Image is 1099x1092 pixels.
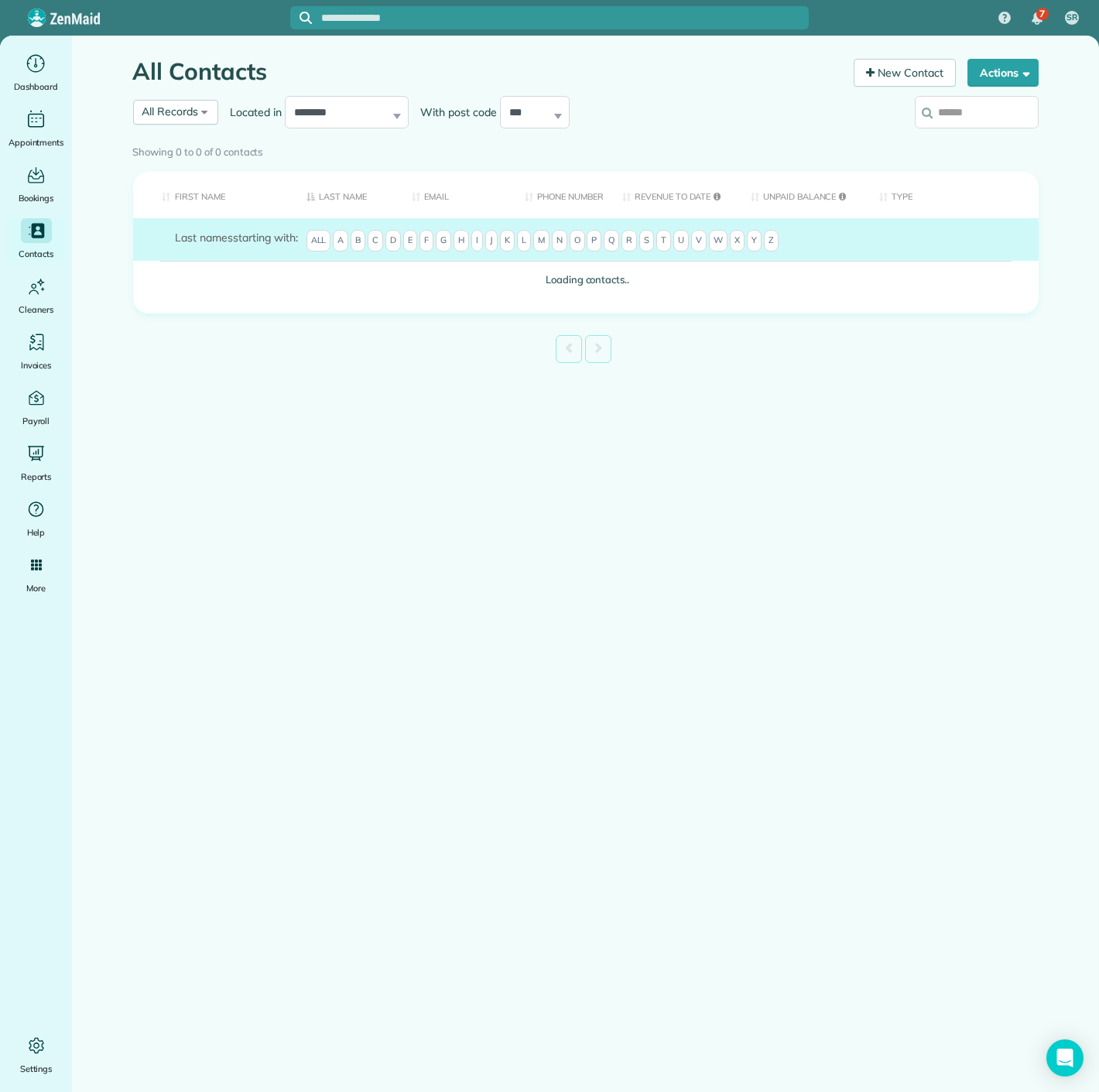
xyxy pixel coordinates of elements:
[133,59,843,84] h1: All Contacts
[6,274,66,317] a: Cleaners
[22,413,50,429] span: Payroll
[6,385,66,429] a: Payroll
[513,172,611,219] th: Phone number: activate to sort column ascending
[419,230,433,252] span: F
[6,218,66,262] a: Contacts
[403,230,417,252] span: E
[764,230,779,252] span: Z
[436,230,451,252] span: G
[20,1061,53,1077] span: Settings
[6,497,66,540] a: Help
[6,163,66,206] a: Bookings
[691,230,707,252] span: V
[639,230,654,252] span: S
[133,139,1039,160] div: Showing 0 to 0 of 0 contacts
[142,104,199,118] span: All Records
[747,230,762,252] span: Y
[14,79,58,94] span: Dashboard
[409,104,500,120] label: With post code
[176,230,298,245] label: starting with:
[290,12,312,24] button: Focus search
[517,230,531,252] span: L
[133,261,1039,299] td: Loading contacts..
[485,230,498,252] span: J
[967,59,1039,87] button: Actions
[21,469,52,484] span: Reports
[1066,12,1077,24] span: SR
[604,230,619,252] span: Q
[176,231,234,245] span: Last names
[351,230,365,252] span: B
[26,580,46,596] span: More
[570,230,585,252] span: O
[587,230,601,252] span: P
[854,59,956,87] a: New Contact
[385,230,401,252] span: D
[9,135,64,150] span: Appointments
[6,330,66,373] a: Invoices
[533,230,549,252] span: M
[300,12,312,24] svg: Focus search
[218,104,285,120] label: Located in
[400,172,513,219] th: Email: activate to sort column ascending
[621,230,637,252] span: R
[133,172,296,219] th: First Name: activate to sort column ascending
[868,172,1039,219] th: Type: activate to sort column ascending
[500,230,515,252] span: K
[27,525,46,540] span: Help
[673,230,689,252] span: U
[730,230,745,252] span: X
[454,230,469,252] span: H
[6,107,66,150] a: Appointments
[368,230,383,252] span: C
[611,172,739,219] th: Revenue to Date: activate to sort column ascending
[1039,8,1045,20] span: 7
[709,230,728,252] span: W
[1021,2,1053,36] div: 7 unread notifications
[6,51,66,94] a: Dashboard
[21,358,52,373] span: Invoices
[333,230,348,252] span: A
[1046,1039,1084,1077] div: Open Intercom Messenger
[471,230,483,252] span: I
[19,302,53,317] span: Cleaners
[6,1033,66,1077] a: Settings
[19,190,54,206] span: Bookings
[6,441,66,484] a: Reports
[552,230,567,252] span: N
[306,230,331,252] span: All
[739,172,868,219] th: Unpaid Balance: activate to sort column ascending
[295,172,400,219] th: Last Name: activate to sort column descending
[656,230,671,252] span: T
[19,246,53,262] span: Contacts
